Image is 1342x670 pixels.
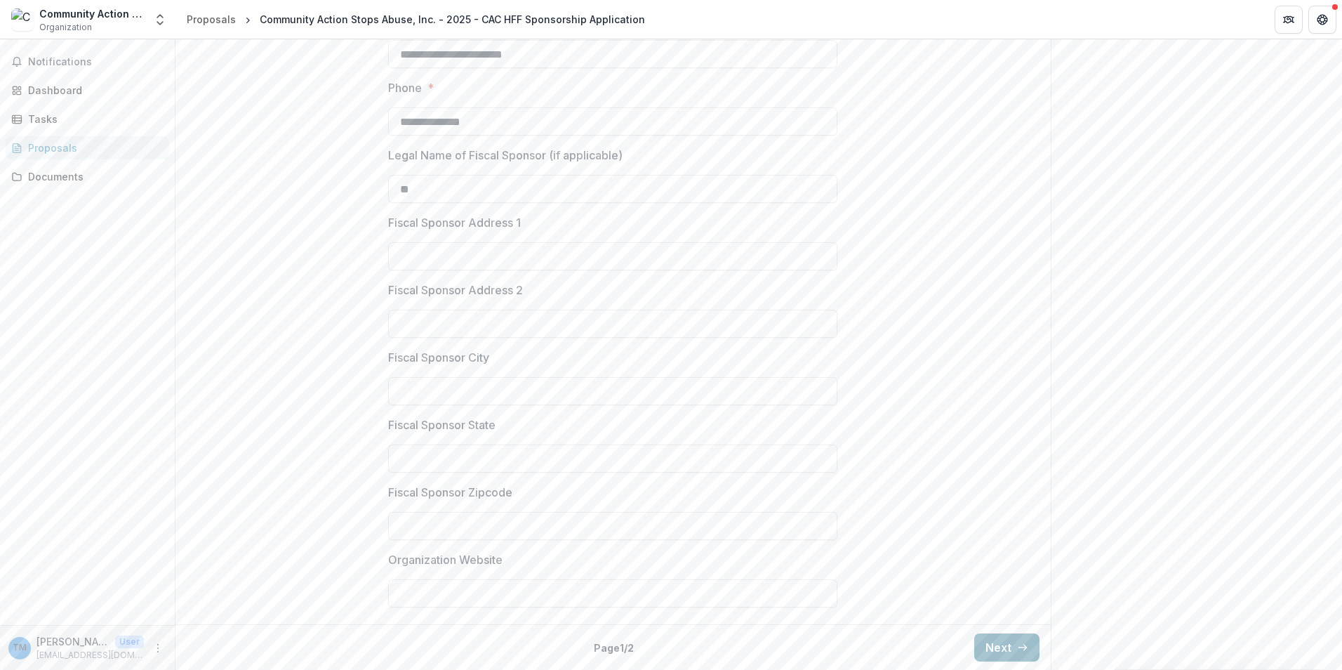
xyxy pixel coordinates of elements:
p: Fiscal Sponsor State [388,416,496,433]
p: Fiscal Sponsor Address 1 [388,214,521,231]
button: Partners [1275,6,1303,34]
span: Organization [39,21,92,34]
button: More [150,640,166,657]
p: Organization Website [388,551,503,568]
p: Legal Name of Fiscal Sponsor (if applicable) [388,147,623,164]
a: Dashboard [6,79,169,102]
a: Proposals [181,9,241,29]
img: Community Action Stops Abuse, Inc. [11,8,34,31]
a: Proposals [6,136,169,159]
button: Notifications [6,51,169,73]
button: Next [974,633,1039,662]
p: Fiscal Sponsor Zipcode [388,484,512,501]
button: Get Help [1308,6,1336,34]
p: [PERSON_NAME] [36,634,109,649]
div: Community Action Stops Abuse, Inc. [39,6,145,21]
div: Tim Murphy [13,643,27,652]
p: User [115,636,144,648]
p: Phone [388,79,422,96]
a: Tasks [6,107,169,131]
p: Fiscal Sponsor Address 2 [388,282,523,298]
a: Documents [6,165,169,188]
button: Open entity switcher [150,6,170,34]
div: Documents [28,169,158,184]
div: Proposals [28,140,158,155]
div: Proposals [187,12,236,27]
div: Community Action Stops Abuse, Inc. - 2025 - CAC HFF Sponsorship Application [260,12,645,27]
div: Tasks [28,112,158,126]
nav: breadcrumb [181,9,651,29]
div: Dashboard [28,83,158,98]
p: Fiscal Sponsor City [388,349,489,366]
span: Notifications [28,56,164,68]
p: [EMAIL_ADDRESS][DOMAIN_NAME] [36,649,144,662]
p: Page 1 / 2 [594,641,634,655]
